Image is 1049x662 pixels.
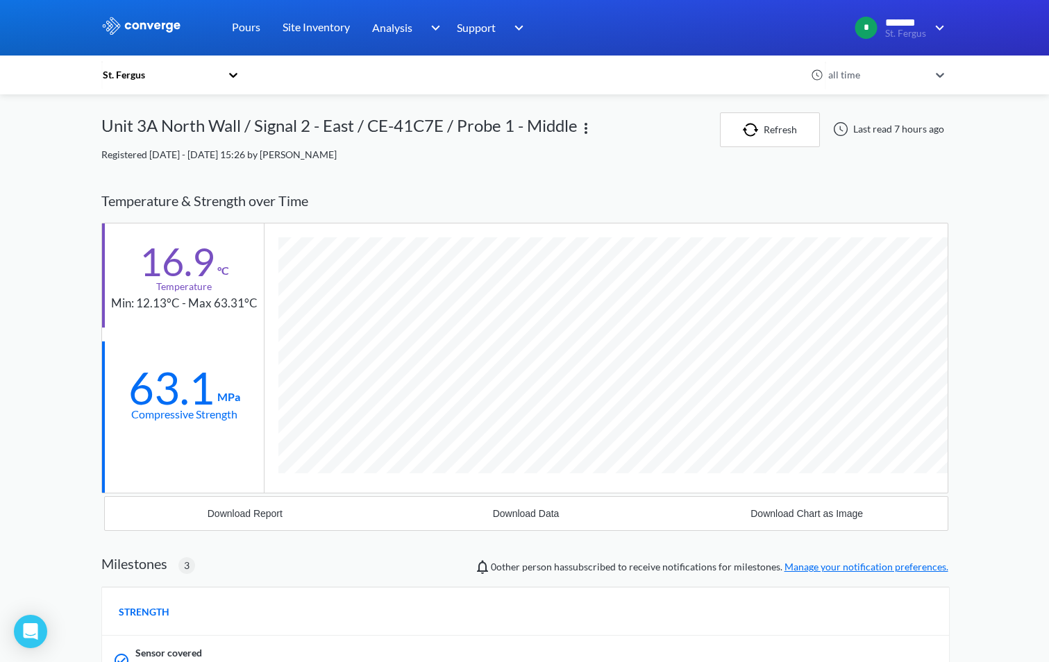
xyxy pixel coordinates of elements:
[140,244,215,279] div: 16.9
[885,28,926,39] span: St. Fergus
[101,148,337,160] span: Registered [DATE] - [DATE] 15:26 by [PERSON_NAME]
[128,371,215,405] div: 63.1
[101,179,948,223] div: Temperature & Strength over Time
[825,121,948,137] div: Last read 7 hours ago
[372,19,412,36] span: Analysis
[208,508,283,519] div: Download Report
[101,67,221,83] div: St. Fergus
[491,559,948,575] span: person has subscribed to receive notifications for milestones.
[105,497,386,530] button: Download Report
[784,561,948,572] a: Manage your notification preferences.
[131,405,237,423] div: Compressive Strength
[101,112,578,147] div: Unit 3A North Wall / Signal 2 - East / CE-41C7E / Probe 1 - Middle
[578,120,594,137] img: more.svg
[505,19,528,36] img: downArrow.svg
[720,112,820,147] button: Refresh
[135,645,202,661] span: Sensor covered
[491,561,520,572] span: 0 other
[474,559,491,575] img: notifications-icon.svg
[421,19,444,36] img: downArrow.svg
[101,17,182,35] img: logo_ewhite.svg
[119,604,169,620] span: STRENGTH
[184,558,190,573] span: 3
[457,19,496,36] span: Support
[156,279,212,294] div: Temperature
[811,69,823,81] img: icon-clock.svg
[14,615,47,648] div: Open Intercom Messenger
[111,294,258,313] div: Min: 12.13°C - Max 63.31°C
[750,508,863,519] div: Download Chart as Image
[666,497,948,530] button: Download Chart as Image
[493,508,560,519] div: Download Data
[101,555,167,572] h2: Milestones
[743,123,764,137] img: icon-refresh.svg
[385,497,666,530] button: Download Data
[825,67,929,83] div: all time
[926,19,948,36] img: downArrow.svg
